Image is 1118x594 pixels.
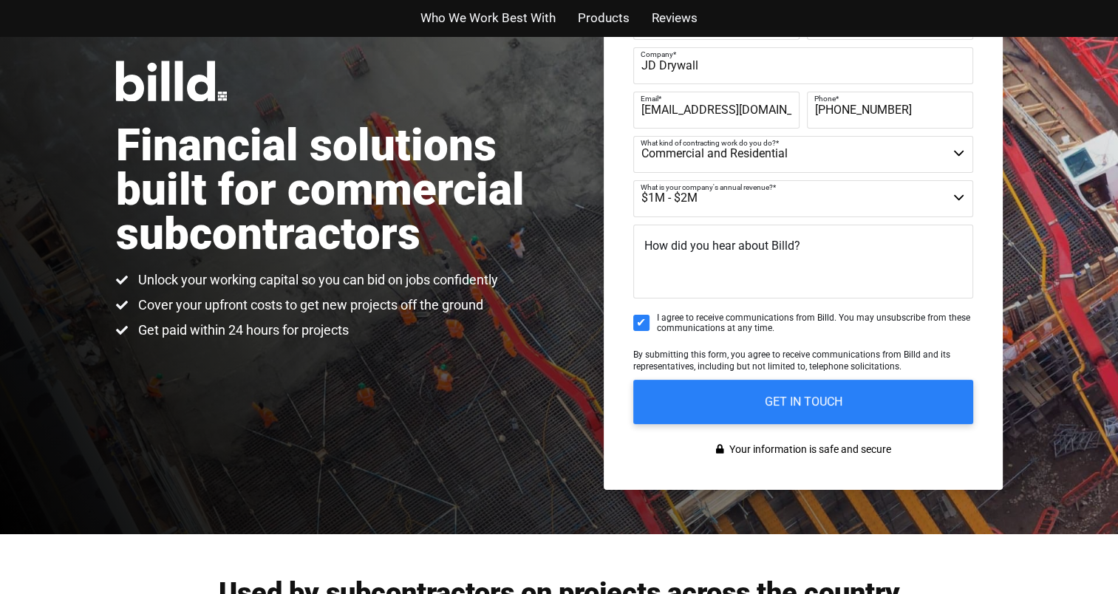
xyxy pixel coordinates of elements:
[578,7,630,29] a: Products
[641,49,673,58] span: Company
[644,239,800,253] span: How did you hear about Billd?
[726,439,891,460] span: Your information is safe and secure
[633,349,950,372] span: By submitting this form, you agree to receive communications from Billd and its representatives, ...
[657,313,973,334] span: I agree to receive communications from Billd. You may unsubscribe from these communications at an...
[116,123,559,256] h1: Financial solutions built for commercial subcontractors
[420,7,556,29] a: Who We Work Best With
[134,321,349,339] span: Get paid within 24 hours for projects
[134,296,483,314] span: Cover your upfront costs to get new projects off the ground
[633,380,973,424] input: GET IN TOUCH
[814,94,836,102] span: Phone
[652,7,698,29] a: Reviews
[134,271,498,289] span: Unlock your working capital so you can bid on jobs confidently
[633,315,650,331] input: I agree to receive communications from Billd. You may unsubscribe from these communications at an...
[641,94,658,102] span: Email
